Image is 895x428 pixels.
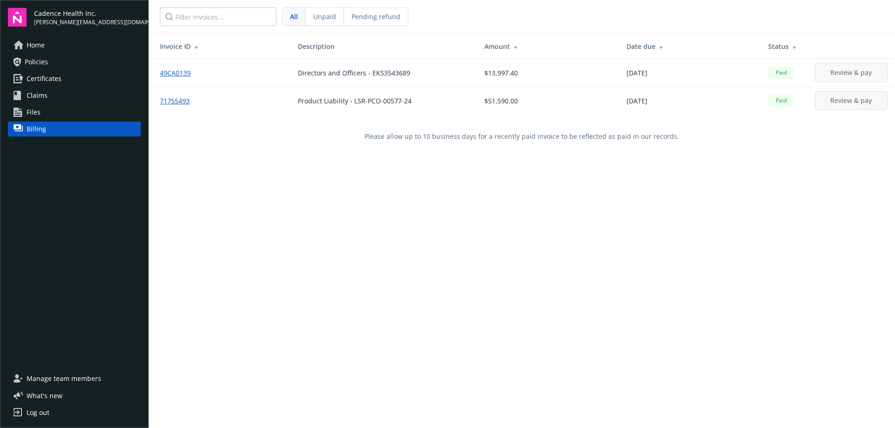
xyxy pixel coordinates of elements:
[149,115,895,158] div: Please allow up to 10 business days for a recently paid invoice to be reflected as paid in our re...
[27,105,41,120] span: Files
[160,7,276,26] input: Filter invoices...
[34,8,141,27] button: Cadence Health Inc.[PERSON_NAME][EMAIL_ADDRESS][DOMAIN_NAME]
[27,38,45,53] span: Home
[27,88,48,103] span: Claims
[8,391,77,401] button: What's new
[8,54,141,69] a: Policies
[815,63,888,82] button: Review & pay
[830,68,872,77] span: Review & pay
[27,122,46,136] span: Billing
[626,96,647,106] span: [DATE]
[8,8,27,27] img: navigator-logo.svg
[772,96,791,105] span: Paid
[830,96,872,105] span: Review & pay
[313,12,336,21] span: Unpaid
[160,68,198,78] a: 49CA0139
[8,71,141,86] a: Certificates
[27,405,49,420] div: Log out
[298,41,469,51] div: Description
[8,38,141,53] a: Home
[27,391,62,401] span: What ' s new
[27,71,62,86] span: Certificates
[484,41,611,51] div: Amount
[8,88,141,103] a: Claims
[8,105,141,120] a: Files
[626,41,753,51] div: Date due
[34,18,141,27] span: [PERSON_NAME][EMAIL_ADDRESS][DOMAIN_NAME]
[298,68,410,78] div: Directors and Officers - EKS3543689
[290,12,298,21] span: All
[815,91,888,110] button: Review & pay
[768,41,800,51] div: Status
[34,8,141,18] span: Cadence Health Inc.
[626,68,647,78] span: [DATE]
[8,371,141,386] a: Manage team members
[484,68,518,78] span: $13,997.40
[351,12,400,21] span: Pending refund
[8,122,141,136] a: Billing
[298,96,412,106] div: Product Liability - LSR-PCO-00577-24
[484,96,518,106] span: $51,590.00
[25,54,48,69] span: Policies
[772,68,791,77] span: Paid
[160,96,197,106] a: 71755493
[27,371,101,386] span: Manage team members
[160,41,283,51] div: Invoice ID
